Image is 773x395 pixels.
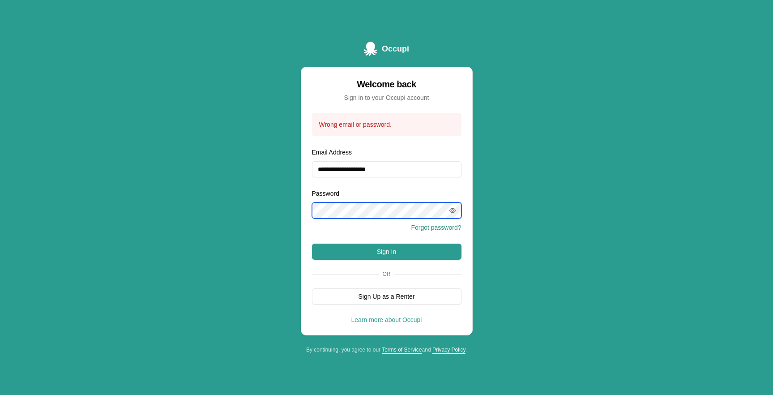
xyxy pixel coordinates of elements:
a: Learn more about Occupi [351,316,422,323]
button: Forgot password? [411,223,461,232]
div: Wrong email or password. [319,120,454,129]
div: Sign in to your Occupi account [312,93,461,102]
div: Welcome back [312,78,461,90]
label: Password [312,190,339,197]
div: By continuing, you agree to our and . [301,346,473,353]
label: Email Address [312,149,352,156]
span: Occupi [382,43,409,55]
button: Sign Up as a Renter [312,288,461,305]
span: Or [379,270,394,278]
a: Terms of Service [382,347,422,353]
a: Occupi [364,42,409,56]
a: Privacy Policy [432,347,466,353]
button: Sign In [312,244,461,260]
